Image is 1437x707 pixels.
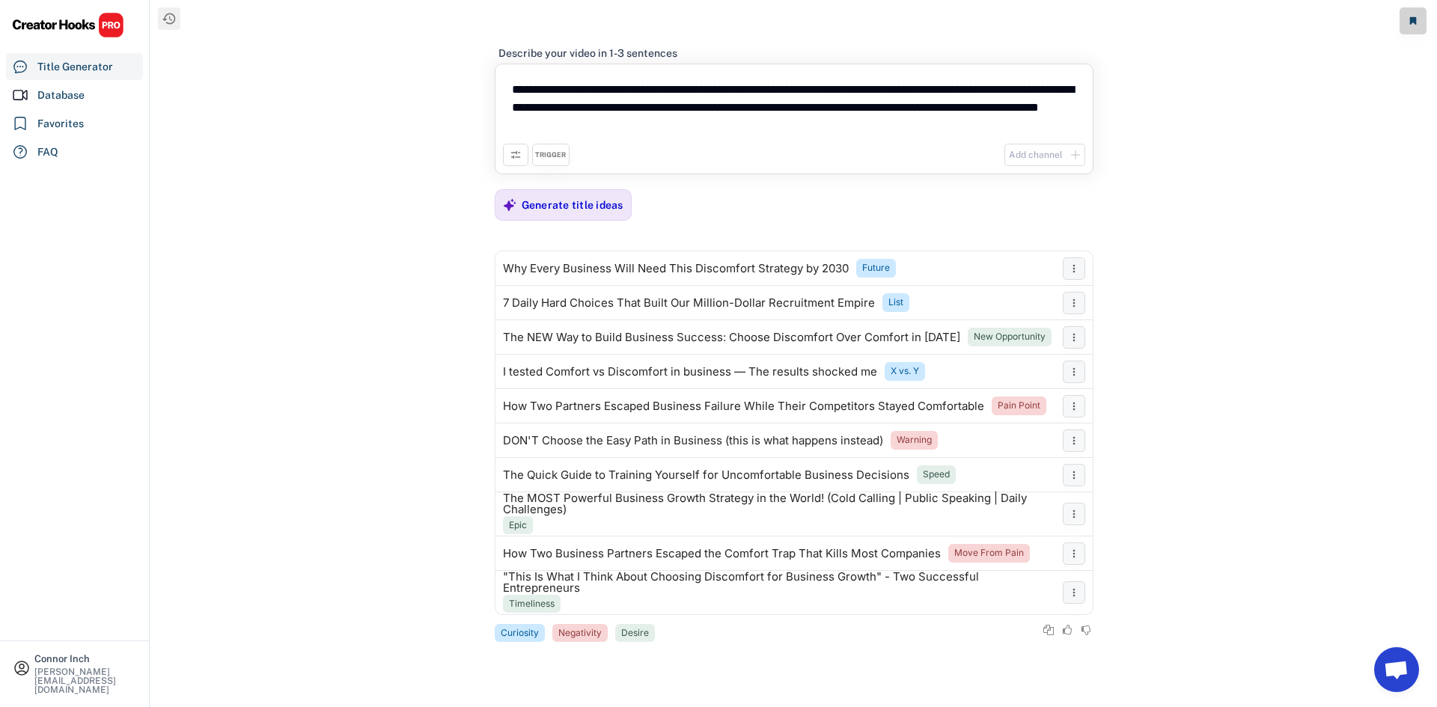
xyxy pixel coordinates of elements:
div: Describe your video in 1-3 sentences [498,46,677,60]
div: Desire [621,627,649,640]
div: New Opportunity [974,331,1046,343]
div: List [888,296,903,309]
div: "This Is What I Think About Choosing Discomfort for Business Growth" - Two Successful Entrepreneurs [503,571,1055,593]
div: How Two Partners Escaped Business Failure While Their Competitors Stayed Comfortable [503,400,984,412]
div: X vs. Y [891,365,919,378]
div: The NEW Way to Build Business Success: Choose Discomfort Over Comfort in [DATE] [503,331,960,343]
div: The MOST Powerful Business Growth Strategy in the World! (Cold Calling | Public Speaking | Daily ... [503,492,1055,515]
div: DON'T Choose the Easy Path in Business (this is what happens instead) [503,435,883,447]
div: FAQ [37,144,58,160]
div: Negativity [558,627,602,640]
a: Open chat [1374,647,1419,692]
div: Why Every Business Will Need This Discomfort Strategy by 2030 [503,263,849,275]
div: The Quick Guide to Training Yourself for Uncomfortable Business Decisions [503,469,909,481]
div: Database [37,88,85,103]
div: Curiosity [501,627,539,640]
div: I tested Comfort vs Discomfort in business — The results shocked me [503,366,877,378]
div: Add channel [1009,149,1063,162]
div: [PERSON_NAME][EMAIL_ADDRESS][DOMAIN_NAME] [34,667,136,694]
div: Warning [897,434,932,447]
div: 7 Daily Hard Choices That Built Our Million-Dollar Recruitment Empire [503,297,875,309]
div: TRIGGER [535,150,566,160]
div: Generate title ideas [522,198,623,212]
div: Future [862,262,890,275]
div: Epic [509,519,527,532]
div: Title Generator [37,59,113,75]
div: Speed [923,468,950,481]
div: How Two Business Partners Escaped the Comfort Trap That Kills Most Companies [503,548,941,560]
img: CHPRO%20Logo.svg [12,12,124,38]
div: Timeliness [509,598,555,610]
div: Pain Point [998,400,1040,412]
div: Move From Pain [954,547,1024,560]
div: Connor Inch [34,654,136,664]
div: Favorites [37,116,84,132]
